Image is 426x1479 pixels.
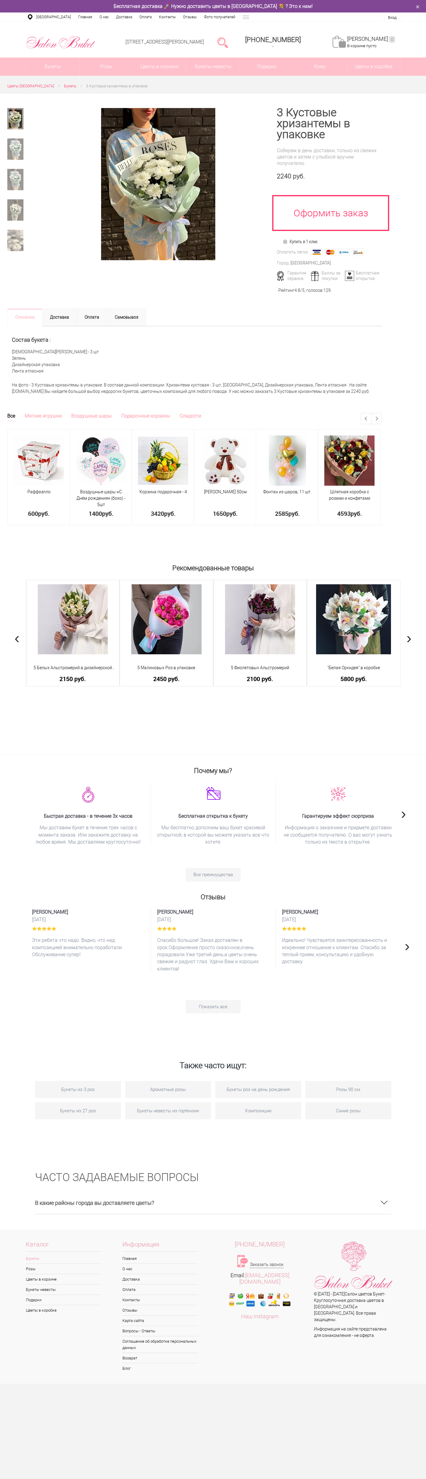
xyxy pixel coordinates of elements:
a: Букеты невесты [186,58,240,76]
span: 4593 [337,509,350,518]
a: Заказать звонок [250,1261,283,1268]
p: Спасибо большое! Заказ доставлен в срок.Оформление просто сказочное,очень порадовали.Уже третий д... [157,937,269,972]
a: Возврат [122,1353,198,1363]
a: Купить в 1 клик [280,237,320,246]
a: Доставка [112,12,136,22]
h2: ЧАСТО ЗАДАВАЕМЫЕ ВОПРОСЫ [35,1172,391,1184]
span: 129 [323,288,331,293]
div: Бесплатная доставка 🚀 Нужно доставить цветы в [GEOGRAPHIC_DATA] 💐 ? Это к нам! [21,3,405,9]
img: "Белая Орхидея" в коробке [316,584,391,654]
time: [DATE] [32,916,145,923]
h3: В какие районы города вы доставляете цветы? [35,1192,391,1214]
img: xj0peb8qgrapz1vtotzmzux6uv3ncvrb.png.webp [331,787,346,801]
a: [PERSON_NAME] [347,36,395,43]
a: Соглашение об обработке персональных данных [122,1336,198,1353]
a: О нас [122,1264,198,1274]
span: [PERSON_NAME] [282,908,394,915]
ins: 0 [389,36,395,43]
img: lqujz6tg70lr11blgb98vet7mq1ldwxz.png.webp [206,787,220,800]
a: Воздушные шары [71,413,112,421]
img: Медведь Тони 50см [202,435,248,486]
a: Салон цветов Букет [345,1292,384,1296]
a: Главная [75,12,96,22]
a: Оплата [122,1285,198,1295]
img: Яндекс Деньги [352,249,364,256]
img: MasterCard [325,249,336,256]
a: Все [7,413,15,421]
a: Композиции [215,1102,301,1119]
a: 5800 руб. [311,676,396,682]
img: 5 Малиновых Роз в упаковке [131,584,202,654]
a: Увеличить [54,108,262,260]
a: [PHONE_NUMBER] [241,34,305,51]
span: 3420 [151,509,164,518]
a: Наш Instagram [241,1313,279,1320]
img: Цветы Нижний Новгород [26,34,96,50]
a: Букеты невесты из гортензии [125,1102,211,1119]
a: Контакты [155,12,179,22]
span: 600 [28,509,38,518]
span: Мы бесплатно дополним ваш букет красивой открыткой, в которой вы можете указать все что хотите. [157,824,269,845]
div: 2240 руб. [277,173,382,180]
span: 1400 [89,509,102,518]
a: Показать все [186,1000,241,1013]
a: Сладости [180,413,201,421]
a: Отзывы [179,12,200,22]
div: Гарантия сервиса [275,270,310,281]
a: Все преимущества [186,868,241,882]
div: На фото - 3 Кустовые хризантемы в упаковке. В составе данной композиции: Хризантема кустовая - 3 ... [7,379,382,398]
a: Фонтан из шаров, 11 шт. [263,489,312,494]
a: 2450 руб. [124,676,209,682]
span: [PERSON_NAME] [157,908,269,915]
span: Информация на сайте представлена для ознакомления - не оферта. [314,1327,387,1338]
span: руб. [288,509,300,518]
div: Оплатить легко: [277,249,309,255]
a: "Белая Орхидея" в коробке [311,665,396,671]
div: [PHONE_NUMBER] [245,36,301,44]
a: Оформить заказ [272,195,389,231]
a: Ароматные розы [125,1081,211,1098]
a: Букеты [26,58,79,76]
a: Букеты невесты [26,1285,101,1295]
a: 2150 руб. [30,676,115,682]
p: Идеально! Чувствуется заинтересованность и искреннее отношение к клиентам. Спасибо за теплый прие... [282,937,394,965]
a: Букеты роз на день рождения [215,1081,301,1098]
a: 5 Фиолетовых Альстромерий [218,665,303,671]
img: Фонтан из шаров, 11 шт. [269,435,306,486]
time: [DATE] [282,916,394,923]
a: Next [371,413,382,424]
a: Воздушные шары «С Днём рождения» (бохо) - 5шт [76,489,126,507]
img: Купить в 1 клик [283,239,290,244]
a: 5 Малиновых Роз в упаковке [124,665,209,671]
span: В корзине пусто [347,44,376,48]
div: [DEMOGRAPHIC_DATA][PERSON_NAME] - 3 шт Зелень Дизайнерская упаковка Лента атласная [7,326,382,379]
img: Корзина подарочная - 4 [138,437,188,485]
img: Воздушные шары «С Днём рождения» (бохо) - 5шт [76,435,126,486]
h2: Отзывы [26,890,400,901]
a: 5 Белых Альстромерий в дизайнерской упаковке [30,665,115,671]
a: Оплата [136,12,155,22]
span: 3 Кустовые хризантемы в упаковке [86,84,147,88]
a: Подарки [26,1295,101,1305]
a: Описание [7,309,42,326]
a: Раффаэлло [27,489,51,494]
span: руб. [350,509,362,518]
span: руб. [102,509,114,518]
span: 2585 [275,509,288,518]
a: О нас [96,12,112,22]
a: Блог [122,1363,198,1373]
div: Бесплатная открытка [343,270,378,281]
img: Visa [311,249,322,256]
span: Цветы [GEOGRAPHIC_DATA] [7,84,54,88]
span: © [DATE] - [DATE] - Круглосуточная доставка цветов в [GEOGRAPHIC_DATA] и [GEOGRAPHIC_DATA]. Все п... [314,1292,386,1322]
div: Email: [213,1272,307,1285]
a: Мягкие игрушки [25,413,62,421]
a: Розы 90 см [305,1081,391,1098]
a: Цветы в корзине [26,1274,101,1284]
img: Webmoney [338,249,350,256]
